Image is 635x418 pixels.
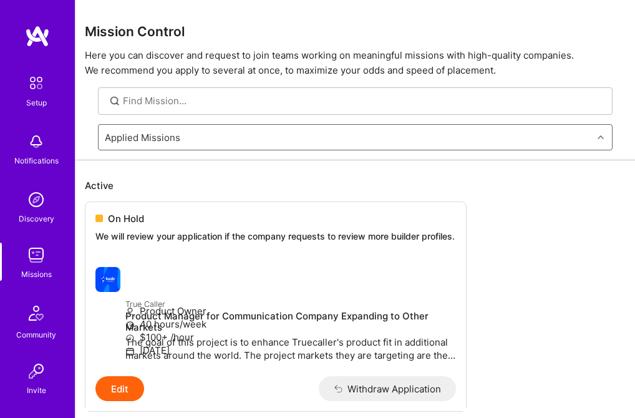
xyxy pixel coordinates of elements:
img: teamwork [24,243,49,268]
img: setup [23,70,49,96]
img: Community [21,298,51,328]
p: Active [85,179,626,192]
img: True Caller company logo [95,267,120,292]
img: bell [24,129,49,154]
img: discovery [24,187,49,212]
i: icon Chevron [598,134,604,140]
i: icon Calendar [125,347,135,356]
p: 40 hours/week [125,318,456,331]
div: Discovery [19,212,54,225]
button: Withdraw Application [319,376,457,401]
p: We will review your application if the company requests to review more builder profiles. [95,230,456,243]
p: [DATE] [125,344,456,357]
img: logo [25,25,50,47]
button: Edit [95,376,144,401]
i: icon MoneyGray [125,334,135,343]
p: $100+ /hour [125,331,456,344]
span: On Hold [108,212,144,225]
p: Here you can discover and request to join teams working on meaningful missions with high-quality ... [85,48,626,78]
input: Find Mission... [123,94,603,107]
div: Invite [27,384,46,397]
p: Product Owner [125,304,456,318]
img: Invite [24,359,49,384]
div: Community [16,328,56,341]
div: Missions [21,268,52,281]
h3: Mission Control [85,24,626,39]
i: icon Clock [125,321,135,330]
div: Setup [26,96,47,109]
a: True Caller company logoTrue CallerProduct Manager for Communication Company Expanding to Other M... [85,257,466,376]
i: icon SearchGrey [108,94,122,109]
div: Applied Missions [105,130,180,143]
div: Notifications [14,154,59,167]
i: icon Applicant [125,308,135,317]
